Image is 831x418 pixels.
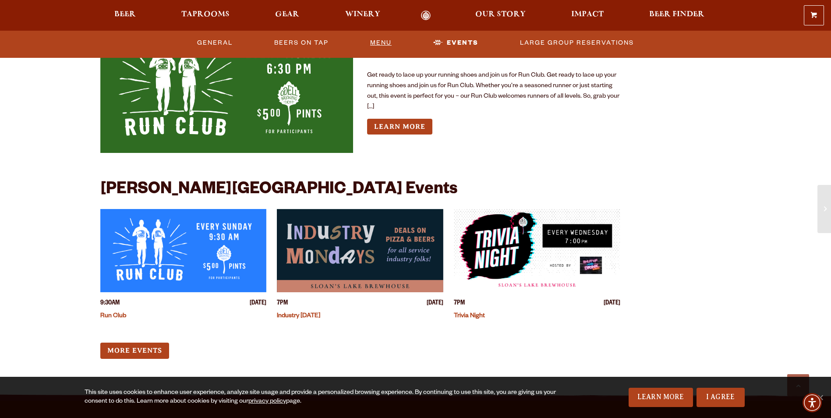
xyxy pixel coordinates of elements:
a: Impact [566,11,609,21]
a: Industry [DATE] [277,313,320,320]
a: Events [430,33,482,53]
a: Trivia Night [454,313,485,320]
a: Run Club [100,313,126,320]
span: Gear [275,11,299,18]
a: Large Group Reservations [516,33,637,53]
span: 7PM [454,299,465,308]
div: Accessibility Menu [803,393,822,412]
span: Taprooms [181,11,230,18]
a: View event details [454,209,620,292]
span: [DATE] [250,299,266,308]
a: I Agree [697,388,745,407]
a: Scroll to top [787,374,809,396]
span: 9:30AM [100,299,120,308]
a: Winery [339,11,386,21]
a: Beer [109,11,141,21]
span: Winery [345,11,380,18]
a: More Events (opens in a new window) [100,343,169,359]
span: Our Story [475,11,526,18]
span: [DATE] [427,299,443,308]
a: Learn more about Run OBC – Run Club [367,119,432,135]
a: Our Story [470,11,531,21]
a: Gear [269,11,305,21]
a: privacy policy [248,398,286,405]
h2: [PERSON_NAME][GEOGRAPHIC_DATA] Events [100,181,457,200]
a: Beers On Tap [271,33,332,53]
a: Taprooms [176,11,235,21]
span: Impact [571,11,604,18]
div: This site uses cookies to enhance user experience, analyze site usage and provide a personalized ... [85,389,557,406]
p: Get ready to lace up your running shoes and join us for Run Club. Get ready to lace up your runni... [367,71,620,113]
span: [DATE] [604,299,620,308]
a: General [194,33,236,53]
a: View event details [100,26,354,153]
span: 7PM [277,299,288,308]
a: Learn More [629,388,693,407]
a: View event details [277,209,443,292]
span: Beer [114,11,136,18]
a: Beer Finder [644,11,710,21]
a: Odell Home [410,11,442,21]
a: Menu [367,33,395,53]
a: View event details [100,209,267,292]
span: Beer Finder [649,11,704,18]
